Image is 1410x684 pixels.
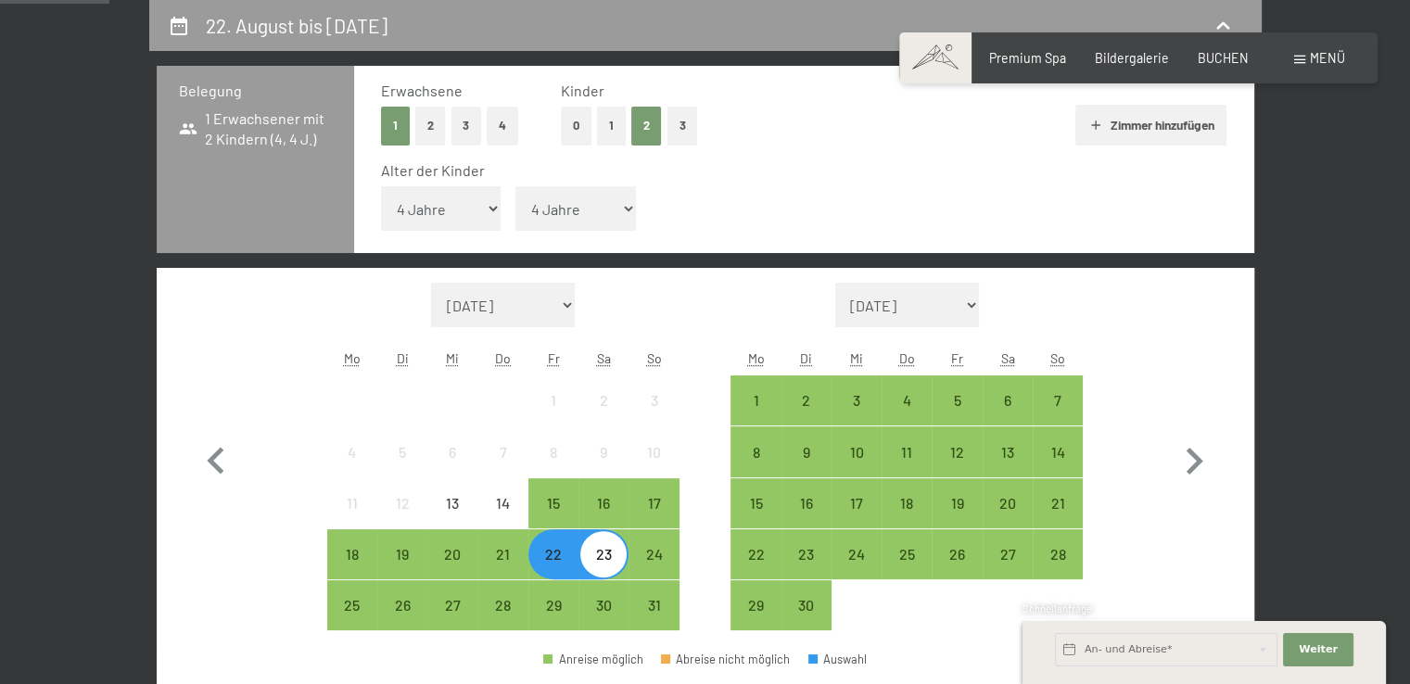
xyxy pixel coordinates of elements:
div: Anreise möglich [327,580,377,630]
div: Tue Aug 12 2025 [377,478,427,528]
div: Mon Aug 04 2025 [327,426,377,476]
a: Premium Spa [989,50,1066,66]
div: 4 [329,445,375,491]
button: 4 [487,107,518,145]
span: Weiter [1299,642,1338,657]
div: Sat Sep 27 2025 [983,529,1033,579]
div: Sat Sep 13 2025 [983,426,1033,476]
div: Wed Aug 27 2025 [427,580,477,630]
div: 18 [329,547,375,593]
div: 13 [984,445,1031,491]
div: 19 [379,547,426,593]
div: Mon Sep 22 2025 [730,529,781,579]
div: Anreise nicht möglich [427,426,477,476]
div: Anreise möglich [327,529,377,579]
div: 13 [429,496,476,542]
div: Anreise möglich [781,529,832,579]
div: Fri Sep 26 2025 [932,529,982,579]
div: Anreise nicht möglich [327,478,377,528]
div: 22 [732,547,779,593]
div: Anreise möglich [882,529,932,579]
div: Anreise möglich [730,529,781,579]
div: Anreise nicht möglich [377,426,427,476]
span: 1 Erwachsener mit 2 Kindern (4, 4 J.) [179,108,332,150]
div: Wed Aug 20 2025 [427,529,477,579]
button: Weiter [1283,633,1353,666]
div: Wed Sep 17 2025 [832,478,882,528]
div: Fri Aug 29 2025 [528,580,578,630]
div: 28 [1035,547,1081,593]
div: Sun Aug 17 2025 [629,478,679,528]
div: Anreise nicht möglich [377,478,427,528]
div: 8 [530,445,577,491]
div: Anreise möglich [528,580,578,630]
div: Fri Aug 15 2025 [528,478,578,528]
abbr: Freitag [547,350,559,366]
div: Anreise nicht möglich [528,426,578,476]
div: Sun Sep 21 2025 [1033,478,1083,528]
div: Anreise möglich [932,375,982,425]
div: 27 [429,598,476,644]
div: Anreise möglich [578,478,629,528]
div: 18 [883,496,930,542]
button: 2 [415,107,446,145]
div: Thu Sep 18 2025 [882,478,932,528]
abbr: Dienstag [800,350,812,366]
abbr: Sonntag [647,350,662,366]
div: Sat Aug 23 2025 [578,529,629,579]
div: Anreise möglich [543,653,643,665]
div: Anreise möglich [882,478,932,528]
div: Sun Aug 24 2025 [629,529,679,579]
div: 9 [783,445,830,491]
div: Anreise möglich [781,375,832,425]
div: Mon Aug 18 2025 [327,529,377,579]
div: Sun Aug 10 2025 [629,426,679,476]
div: Tue Aug 05 2025 [377,426,427,476]
div: Fri Aug 08 2025 [528,426,578,476]
div: Anreise möglich [427,529,477,579]
div: Thu Aug 07 2025 [478,426,528,476]
div: 19 [934,496,980,542]
div: Sun Aug 31 2025 [629,580,679,630]
div: 11 [329,496,375,542]
div: Sun Sep 07 2025 [1033,375,1083,425]
div: 9 [580,445,627,491]
div: Anreise möglich [781,478,832,528]
div: Fri Sep 19 2025 [932,478,982,528]
div: 30 [783,598,830,644]
abbr: Sonntag [1050,350,1065,366]
div: 15 [732,496,779,542]
span: Kinder [561,82,604,99]
div: Anreise möglich [1033,529,1083,579]
div: Anreise möglich [629,529,679,579]
abbr: Samstag [1000,350,1014,366]
div: Anreise nicht möglich [629,375,679,425]
div: Anreise möglich [781,580,832,630]
div: 2 [580,393,627,439]
div: 10 [833,445,880,491]
div: 17 [833,496,880,542]
div: Mon Sep 15 2025 [730,478,781,528]
abbr: Donnerstag [495,350,511,366]
div: 3 [833,393,880,439]
div: Anreise möglich [832,478,882,528]
span: Schnellanfrage [1023,602,1092,614]
div: 1 [530,393,577,439]
div: Anreise möglich [882,375,932,425]
div: Wed Sep 10 2025 [832,426,882,476]
abbr: Montag [747,350,764,366]
h2: 22. August bis [DATE] [206,14,387,37]
div: Anreise möglich [882,426,932,476]
div: 29 [732,598,779,644]
div: 25 [883,547,930,593]
abbr: Montag [344,350,361,366]
div: Anreise möglich [730,478,781,528]
div: 24 [630,547,677,593]
div: 22 [530,547,577,593]
div: 17 [630,496,677,542]
div: Anreise nicht möglich [629,426,679,476]
div: 12 [379,496,426,542]
button: Zimmer hinzufügen [1075,105,1226,146]
div: 31 [630,598,677,644]
div: Wed Sep 24 2025 [832,529,882,579]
